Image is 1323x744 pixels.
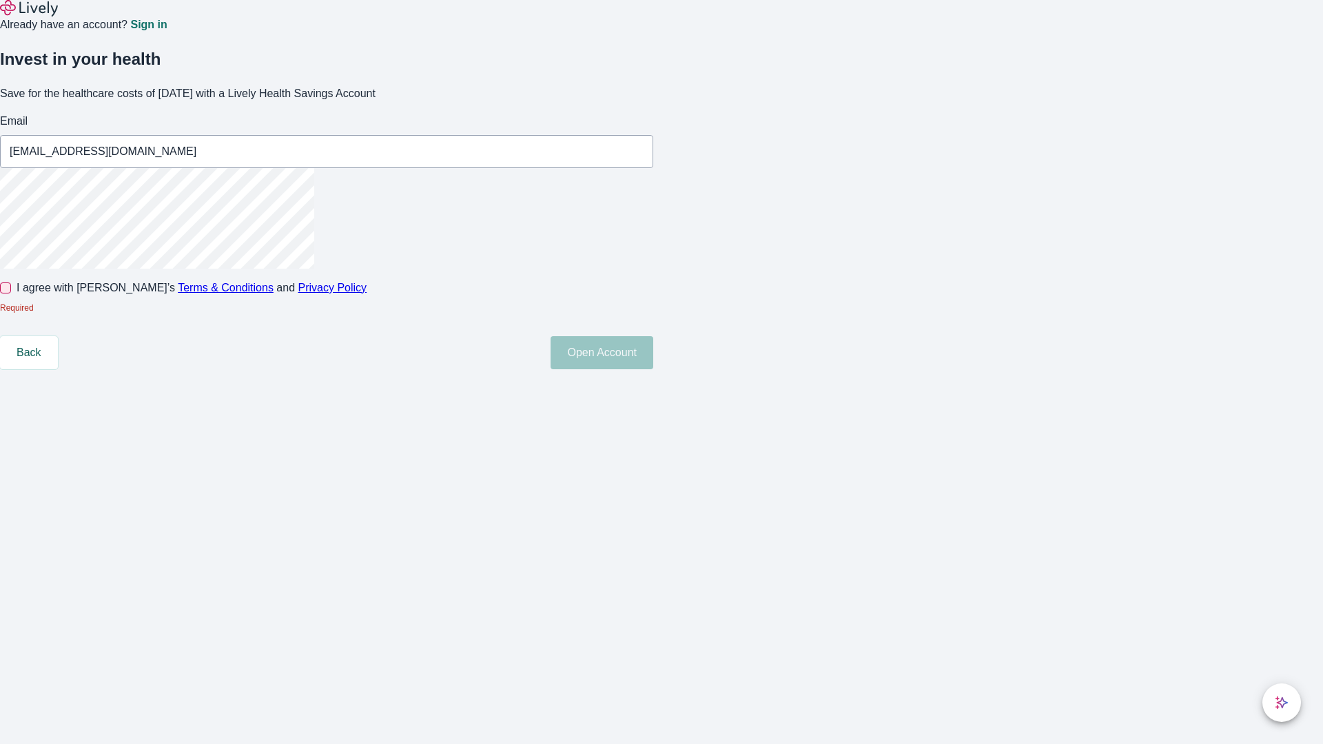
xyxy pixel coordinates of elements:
[298,282,367,293] a: Privacy Policy
[130,19,167,30] a: Sign in
[1262,683,1301,722] button: chat
[1275,696,1289,710] svg: Lively AI Assistant
[17,280,367,296] span: I agree with [PERSON_NAME]’s and
[178,282,274,293] a: Terms & Conditions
